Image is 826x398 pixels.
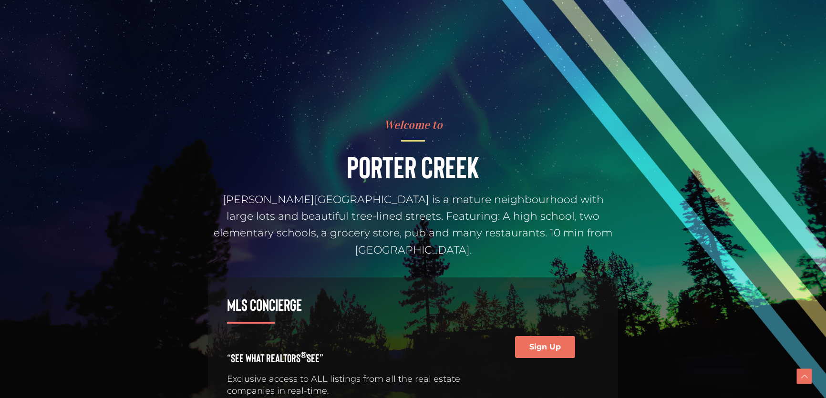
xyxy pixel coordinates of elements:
[227,373,482,397] p: Exclusive access to ALL listings from all the real estate companies in real-time.
[208,151,618,182] h1: Porter Creek
[208,191,618,258] p: [PERSON_NAME][GEOGRAPHIC_DATA] is a mature neighbourhood with large lots and beautiful tree-lined...
[208,119,618,131] h4: Welcome to
[227,352,482,364] h4: “See What REALTORS See”
[529,343,561,351] span: Sign Up
[515,336,575,358] a: Sign Up
[227,296,482,313] h3: MLS Concierge
[300,349,307,360] sup: ®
